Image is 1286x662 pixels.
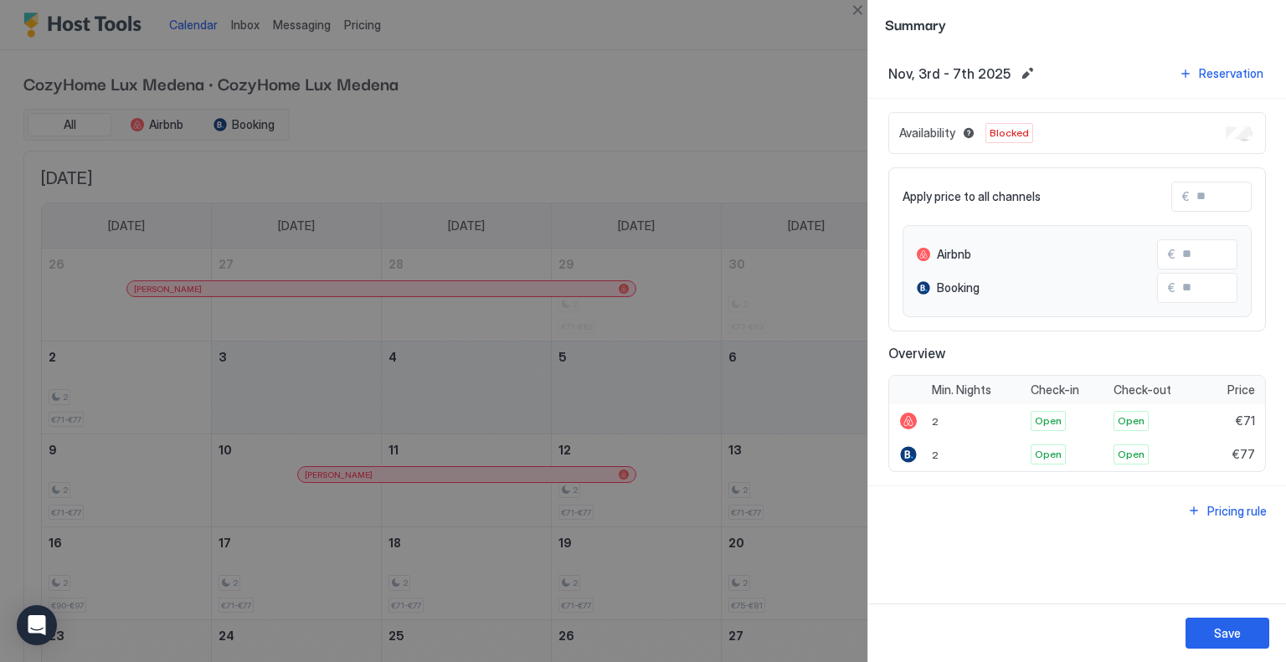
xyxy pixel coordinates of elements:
[1118,413,1145,429] span: Open
[1236,413,1255,429] span: €71
[885,13,1269,34] span: Summary
[1031,382,1079,398] span: Check-in
[1114,382,1171,398] span: Check-out
[1168,247,1175,262] span: €
[1185,500,1269,522] button: Pricing rule
[903,189,1041,204] span: Apply price to all channels
[899,126,955,141] span: Availability
[937,247,971,262] span: Airbnb
[1118,447,1145,462] span: Open
[932,415,939,428] span: 2
[937,280,980,295] span: Booking
[888,345,1266,362] span: Overview
[1207,502,1267,520] div: Pricing rule
[1176,62,1266,85] button: Reservation
[1199,64,1263,82] div: Reservation
[1035,413,1062,429] span: Open
[888,65,1011,82] span: Nov, 3rd - 7th 2025
[1035,447,1062,462] span: Open
[932,449,939,461] span: 2
[1214,624,1241,642] div: Save
[17,605,57,645] div: Open Intercom Messenger
[1017,64,1037,84] button: Edit date range
[959,123,979,143] button: Blocked dates override all pricing rules and remain unavailable until manually unblocked
[1182,189,1190,204] span: €
[932,382,991,398] span: Min. Nights
[990,126,1029,141] span: Blocked
[1186,618,1269,649] button: Save
[1227,382,1255,398] span: Price
[1168,280,1175,295] span: €
[1232,447,1255,462] span: €77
